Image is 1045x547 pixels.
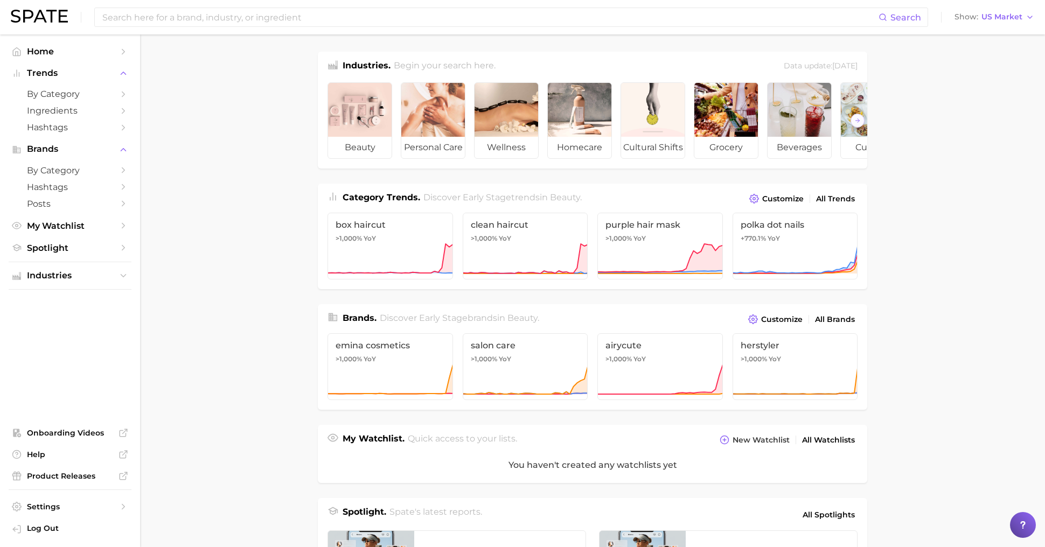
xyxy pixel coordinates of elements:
[27,89,113,99] span: by Category
[694,82,758,159] a: grocery
[746,312,805,327] button: Customize
[694,137,758,158] span: grocery
[747,191,806,206] button: Customize
[328,82,392,159] a: beauty
[336,355,362,363] span: >1,000%
[380,313,539,323] span: Discover Early Stage brands in .
[471,355,497,363] span: >1,000%
[9,499,131,515] a: Settings
[471,340,580,350] span: salon care
[733,436,790,445] span: New Watchlist
[952,10,1037,24] button: ShowUS Market
[769,355,781,363] span: YoY
[343,313,377,323] span: Brands .
[548,137,611,158] span: homecare
[318,447,867,483] div: You haven't created any watchlists yet
[27,182,113,192] span: Hashtags
[27,221,113,231] span: My Watchlist
[621,82,685,159] a: cultural shifts
[27,502,113,511] span: Settings
[463,213,588,279] a: clean haircut>1,000% YoY
[9,240,131,256] a: Spotlight
[9,425,131,441] a: Onboarding Videos
[401,82,465,159] a: personal care
[336,220,445,230] span: box haircut
[733,333,858,400] a: herstyler>1,000% YoY
[343,59,391,74] h1: Industries.
[9,218,131,234] a: My Watchlist
[605,340,715,350] span: airycute
[336,234,362,242] span: >1,000%
[408,432,517,447] h2: Quick access to your lists.
[813,192,858,206] a: All Trends
[364,234,376,243] span: YoY
[475,137,538,158] span: wellness
[633,355,646,363] span: YoY
[27,471,113,481] span: Product Releases
[9,86,131,102] a: by Category
[27,523,123,533] span: Log Out
[762,194,804,204] span: Customize
[423,192,582,202] span: Discover Early Stage trends in .
[328,137,392,158] span: beauty
[389,506,482,524] h2: Spate's latest reports.
[767,82,832,159] a: beverages
[9,119,131,136] a: Hashtags
[9,468,131,484] a: Product Releases
[328,333,453,400] a: emina cosmetics>1,000% YoY
[9,141,131,157] button: Brands
[27,199,113,209] span: Posts
[955,14,978,20] span: Show
[981,14,1022,20] span: US Market
[9,179,131,195] a: Hashtags
[9,520,131,538] a: Log out. Currently logged in with e-mail sameera.polavar@gmail.com.
[800,506,858,524] a: All Spotlights
[605,234,632,242] span: >1,000%
[9,446,131,462] a: Help
[741,234,766,242] span: +770.1%
[741,355,767,363] span: >1,000%
[463,333,588,400] a: salon care>1,000% YoY
[9,43,131,60] a: Home
[768,234,780,243] span: YoY
[11,10,68,23] img: SPATE
[547,82,612,159] a: homecare
[336,340,445,350] span: emina cosmetics
[9,162,131,179] a: by Category
[343,192,420,202] span: Category Trends .
[364,355,376,363] span: YoY
[499,234,511,243] span: YoY
[9,195,131,212] a: Posts
[9,102,131,119] a: Ingredients
[812,312,858,327] a: All Brands
[621,137,685,158] span: cultural shifts
[816,194,855,204] span: All Trends
[733,213,858,279] a: polka dot nails+770.1% YoY
[841,137,904,158] span: culinary
[471,234,497,242] span: >1,000%
[605,220,715,230] span: purple hair mask
[27,450,113,459] span: Help
[9,65,131,81] button: Trends
[633,234,646,243] span: YoY
[799,433,858,447] a: All Watchlists
[471,220,580,230] span: clean haircut
[474,82,539,159] a: wellness
[840,82,905,159] a: culinary
[27,243,113,253] span: Spotlight
[499,355,511,363] span: YoY
[27,46,113,57] span: Home
[605,355,632,363] span: >1,000%
[597,213,723,279] a: purple hair mask>1,000% YoY
[741,340,850,350] span: herstyler
[550,192,580,202] span: beauty
[802,436,855,445] span: All Watchlists
[343,432,405,447] h1: My Watchlist.
[741,220,850,230] span: polka dot nails
[784,59,858,74] div: Data update: [DATE]
[803,508,855,521] span: All Spotlights
[27,68,113,78] span: Trends
[597,333,723,400] a: airycute>1,000% YoY
[27,271,113,280] span: Industries
[890,12,921,23] span: Search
